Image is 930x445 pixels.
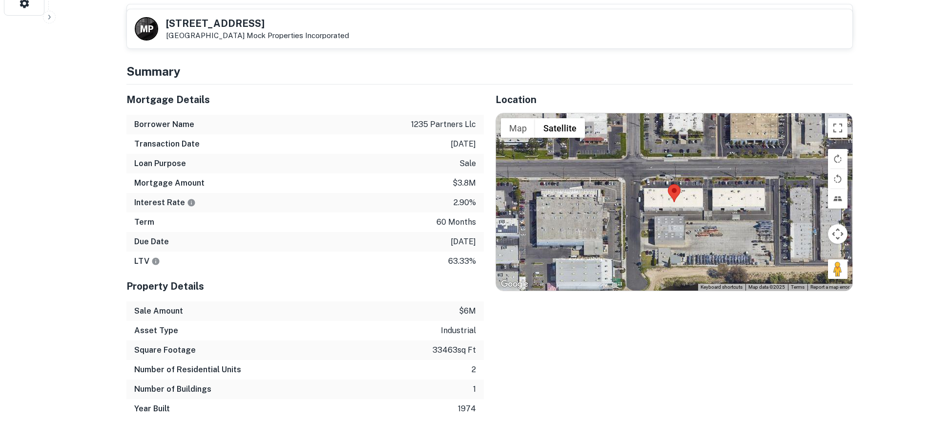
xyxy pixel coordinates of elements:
[828,224,847,244] button: Map camera controls
[453,177,476,189] p: $3.8m
[411,119,476,130] p: 1235 partners llc
[791,284,805,290] a: Terms (opens in new tab)
[126,63,853,80] h4: Summary
[451,138,476,150] p: [DATE]
[828,118,847,138] button: Toggle fullscreen view
[748,284,785,290] span: Map data ©2025
[828,259,847,279] button: Drag Pegman onto the map to open Street View
[134,305,183,317] h6: Sale Amount
[881,367,930,414] iframe: Chat Widget
[166,19,349,28] h5: [STREET_ADDRESS]
[134,383,211,395] h6: Number of Buildings
[247,31,349,40] a: Mock Properties Incorporated
[134,344,196,356] h6: Square Footage
[134,119,194,130] h6: Borrower Name
[134,236,169,248] h6: Due Date
[701,284,743,291] button: Keyboard shortcuts
[448,255,476,267] p: 63.33%
[473,383,476,395] p: 1
[187,198,196,207] svg: The interest rates displayed on the website are for informational purposes only and may be report...
[134,255,160,267] h6: LTV
[501,118,535,138] button: Show street map
[459,305,476,317] p: $6m
[498,278,531,291] a: Open this area in Google Maps (opens a new window)
[828,149,847,169] button: Rotate map clockwise
[166,31,349,40] p: [GEOGRAPHIC_DATA]
[134,158,186,170] h6: Loan Purpose
[459,158,476,170] p: sale
[441,325,476,337] p: industrial
[134,403,170,415] h6: Year Built
[810,284,849,290] a: Report a map error
[458,403,476,415] p: 1974
[436,216,476,228] p: 60 months
[126,279,484,294] h5: Property Details
[828,189,847,209] button: Tilt map
[472,364,476,376] p: 2
[496,92,853,107] h5: Location
[451,236,476,248] p: [DATE]
[828,169,847,189] button: Rotate map counterclockwise
[535,118,585,138] button: Show satellite imagery
[134,197,196,209] h6: Interest Rate
[134,325,178,337] h6: Asset Type
[134,138,200,150] h6: Transaction Date
[134,216,154,228] h6: Term
[126,92,484,107] h5: Mortgage Details
[454,197,476,209] p: 2.90%
[498,278,531,291] img: Google
[433,344,476,356] p: 33463 sq ft
[134,177,205,189] h6: Mortgage Amount
[140,22,153,36] p: M P
[134,364,241,376] h6: Number of Residential Units
[151,257,160,266] svg: LTVs displayed on the website are for informational purposes only and may be reported incorrectly...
